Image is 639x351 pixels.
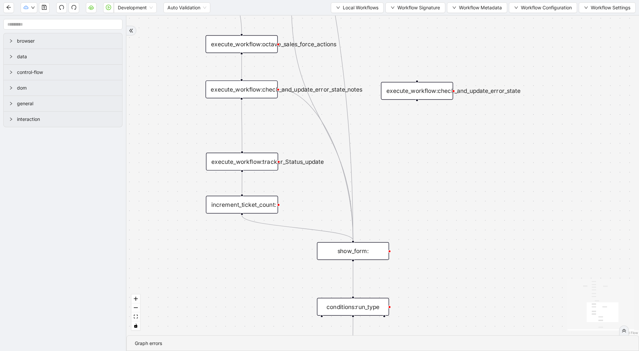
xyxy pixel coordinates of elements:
[317,242,389,260] div: show_form:
[21,2,37,13] button: cloud-uploaddown
[56,2,67,13] button: undo
[9,39,13,43] span: right
[131,294,140,303] button: zoom in
[521,4,572,11] span: Workflow Configuration
[206,81,278,98] div: execute_workflow:check_and_update_error_state_notes
[622,328,626,333] span: double-right
[459,4,502,11] span: Workflow Metadata
[135,340,631,347] div: Graph errors
[591,4,630,11] span: Workflow Settings
[206,35,278,53] div: execute_workflow:octave_sales_force_actions
[4,33,122,49] div: browser
[9,86,13,90] span: right
[242,215,353,240] g: Edge from increment_ticket_count: to show_form:
[103,2,114,13] button: play-circle
[9,117,13,121] span: right
[584,6,588,10] span: down
[206,153,278,171] div: execute_workflow:tracker_Status_update
[131,312,140,321] button: fit view
[129,28,133,33] span: double-right
[378,323,390,335] span: plus-circle
[31,6,35,10] span: down
[118,3,153,13] span: Development
[69,2,79,13] button: redo
[17,53,117,60] span: data
[24,5,28,10] span: cloud-upload
[17,37,117,45] span: browser
[3,2,14,13] button: arrow-left
[452,6,456,10] span: down
[89,5,94,10] span: cloud-server
[381,82,453,100] div: execute_workflow:check_and_update_error_stateplus-circle
[397,4,440,11] span: Workflow Signature
[509,2,577,13] button: downWorkflow Configuration
[9,70,13,74] span: right
[391,6,395,10] span: down
[4,49,122,64] div: data
[86,2,97,13] button: cloud-server
[343,4,378,11] span: Local Workflows
[131,321,140,330] button: toggle interactivity
[206,196,278,213] div: increment_ticket_count:
[242,100,242,151] g: Edge from execute_workflow:check_and_update_error_state_notes to execute_workflow:tracker_Status_...
[514,6,518,10] span: down
[579,2,636,13] button: downWorkflow Settings
[317,298,389,315] div: conditions:run_typeplus-circleplus-circle
[4,112,122,127] div: interaction
[17,84,117,92] span: dom
[167,3,206,13] span: Auto Validation
[71,5,77,10] span: redo
[336,6,340,10] span: down
[331,2,384,13] button: downLocal Workflows
[59,5,64,10] span: undo
[106,5,111,10] span: play-circle
[9,102,13,106] span: right
[316,323,328,335] span: plus-circle
[39,2,50,13] button: save
[317,298,389,315] div: conditions:run_type
[447,2,507,13] button: downWorkflow Metadata
[4,96,122,111] div: general
[6,5,11,10] span: arrow-left
[9,55,13,59] span: right
[42,5,47,10] span: save
[621,331,638,335] a: React Flow attribution
[385,2,445,13] button: downWorkflow Signature
[411,107,423,119] span: plus-circle
[131,303,140,312] button: zoom out
[4,65,122,80] div: control-flow
[17,100,117,107] span: general
[17,116,117,123] span: interaction
[17,69,117,76] span: control-flow
[381,82,453,100] div: execute_workflow:check_and_update_error_state
[4,80,122,96] div: dom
